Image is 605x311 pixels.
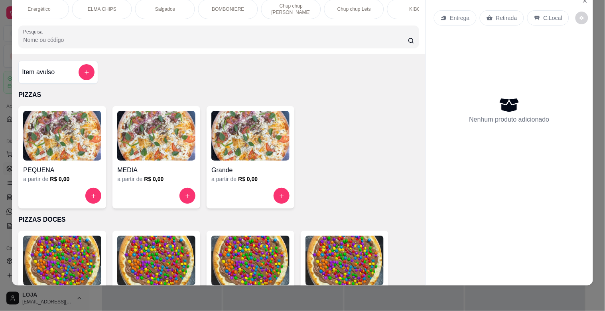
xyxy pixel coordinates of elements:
img: product-image [117,236,195,285]
h4: PEQUENA [23,165,101,175]
button: increase-product-quantity [85,188,101,204]
p: Salgados [155,6,175,12]
h4: MEDIA [117,165,195,175]
h6: R$ 0,00 [144,175,164,183]
p: KIBOM [410,6,425,12]
img: product-image [211,236,290,285]
p: Energético [28,6,51,12]
img: product-image [211,111,290,161]
h4: Item avulso [22,67,55,77]
button: increase-product-quantity [179,188,195,204]
div: a partir de [117,175,195,183]
h6: R$ 0,00 [50,175,69,183]
p: BOMBONIERE [212,6,244,12]
img: product-image [305,236,384,285]
p: Retirada [496,14,517,22]
div: a partir de [23,175,101,183]
p: PIZZAS [18,90,419,100]
button: increase-product-quantity [274,188,290,204]
p: ELMA CHIPS [88,6,116,12]
img: product-image [23,236,101,285]
img: product-image [117,111,195,161]
input: Pesquisa [23,36,408,44]
p: PIZZAS DOCES [18,215,419,224]
button: add-separate-item [79,64,95,80]
p: Chup chup [PERSON_NAME] [268,3,314,16]
h6: R$ 0,00 [238,175,258,183]
p: Entrega [450,14,470,22]
div: a partir de [211,175,290,183]
img: product-image [23,111,101,161]
p: Chup chup Lets [337,6,371,12]
button: decrease-product-quantity [575,12,588,24]
label: Pesquisa [23,28,45,35]
p: Nenhum produto adicionado [469,115,550,124]
p: C.Local [544,14,562,22]
h4: Grande [211,165,290,175]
